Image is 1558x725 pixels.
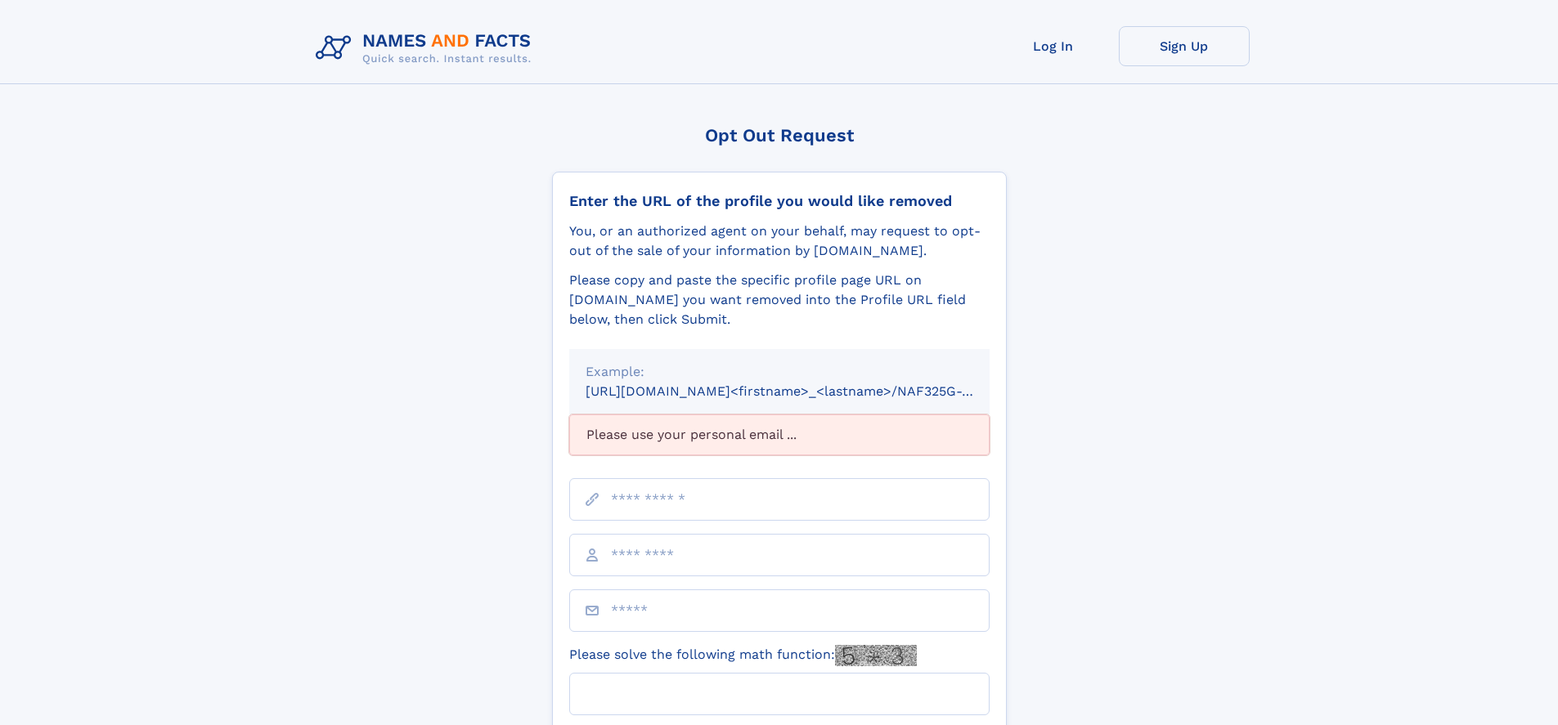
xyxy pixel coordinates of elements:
small: [URL][DOMAIN_NAME]<firstname>_<lastname>/NAF325G-xxxxxxxx [586,383,1021,399]
div: Opt Out Request [552,125,1007,145]
div: Example: [586,362,973,382]
div: You, or an authorized agent on your behalf, may request to opt-out of the sale of your informatio... [569,222,990,261]
img: Logo Names and Facts [309,26,545,70]
div: Enter the URL of the profile you would like removed [569,192,990,210]
a: Sign Up [1119,26,1250,66]
div: Please use your personal email ... [569,414,990,455]
a: Log In [988,26,1119,66]
div: Please copy and paste the specific profile page URL on [DOMAIN_NAME] you want removed into the Pr... [569,271,990,329]
label: Please solve the following math function: [569,645,917,666]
